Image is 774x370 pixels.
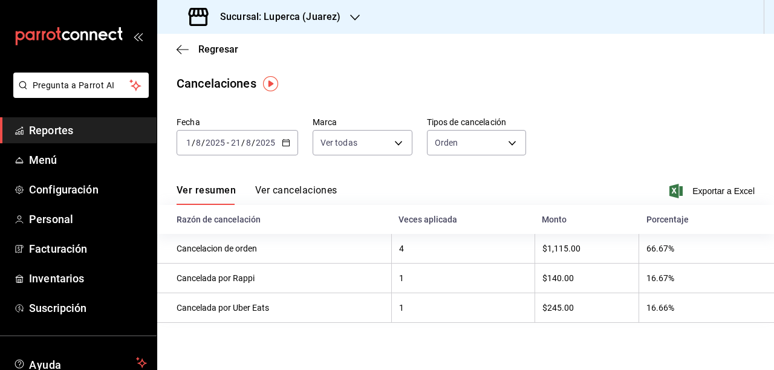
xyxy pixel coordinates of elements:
[201,138,205,148] span: /
[230,138,241,148] input: --
[535,293,639,323] th: $245.00
[8,88,149,100] a: Pregunta a Parrot AI
[186,138,192,148] input: --
[29,300,147,316] span: Suscripción
[29,122,147,138] span: Reportes
[177,184,337,205] div: navigation tabs
[29,270,147,287] span: Inventarios
[246,138,252,148] input: --
[198,44,238,55] span: Regresar
[241,138,245,148] span: /
[157,205,391,234] th: Razón de cancelación
[29,241,147,257] span: Facturación
[313,118,412,126] label: Marca
[205,138,226,148] input: ----
[227,138,229,148] span: -
[133,31,143,41] button: open_drawer_menu
[639,205,774,234] th: Porcentaje
[535,205,639,234] th: Monto
[195,138,201,148] input: --
[639,293,774,323] th: 16.66%
[255,184,337,205] button: Ver cancelaciones
[252,138,255,148] span: /
[177,118,298,126] label: Fecha
[263,76,278,91] img: Tooltip marker
[157,264,391,293] th: Cancelada por Rappi
[29,355,131,370] span: Ayuda
[320,137,357,149] span: Ver todas
[29,211,147,227] span: Personal
[192,138,195,148] span: /
[177,184,236,205] button: Ver resumen
[435,137,458,149] span: Orden
[33,79,130,92] span: Pregunta a Parrot AI
[535,234,639,264] th: $1,115.00
[639,264,774,293] th: 16.67%
[391,264,535,293] th: 1
[29,152,147,168] span: Menú
[157,293,391,323] th: Cancelada por Uber Eats
[535,264,639,293] th: $140.00
[177,44,238,55] button: Regresar
[391,234,535,264] th: 4
[210,10,340,24] h3: Sucursal: Luperca (Juarez)
[427,118,527,126] label: Tipos de cancelación
[177,74,256,92] div: Cancelaciones
[391,205,535,234] th: Veces aplicada
[255,138,276,148] input: ----
[639,234,774,264] th: 66.67%
[157,234,391,264] th: Cancelacion de orden
[13,73,149,98] button: Pregunta a Parrot AI
[391,293,535,323] th: 1
[29,181,147,198] span: Configuración
[672,184,755,198] button: Exportar a Excel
